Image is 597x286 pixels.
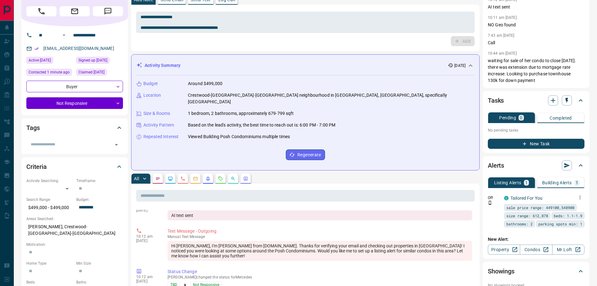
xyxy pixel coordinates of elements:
[26,162,47,172] h2: Criteria
[168,210,472,220] div: AI text sent
[143,110,170,117] p: Size & Rooms
[454,63,466,68] p: [DATE]
[143,92,161,99] p: Location
[488,57,584,84] p: waiting for sale of her condo to close [DATE]. there was extension due to mortgage rate increase....
[168,235,181,239] span: manual
[231,176,236,181] svg: Opportunities
[488,201,492,205] svg: Push Notification Only
[488,4,584,10] p: AI text sent
[136,279,158,283] p: [DATE]
[155,176,160,181] svg: Notes
[76,197,123,202] p: Budget:
[525,181,528,185] p: 1
[193,176,198,181] svg: Emails
[26,97,123,109] div: Not Responsive
[112,140,121,149] button: Open
[488,22,584,28] p: NO Geo found
[243,176,248,181] svg: Agent Actions
[510,196,542,201] a: Tailored For You
[286,149,325,160] button: Regenerate
[168,268,472,275] p: Status Change
[26,261,73,266] p: Home Type:
[520,245,552,255] a: Condos
[60,31,68,39] button: Open
[26,279,73,285] p: Beds:
[29,57,51,63] span: Active [DATE]
[143,133,179,140] p: Repeated Interest
[26,81,123,92] div: Buyer
[188,80,222,87] p: Around $499,000
[143,122,174,128] p: Activity Pattern
[188,92,474,105] p: Crestwood-[GEOGRAPHIC_DATA]-[GEOGRAPHIC_DATA] neighbourhood in [GEOGRAPHIC_DATA], [GEOGRAPHIC_DAT...
[488,51,517,56] p: 10:44 am [DATE]
[504,196,509,200] div: condos.ca
[136,275,158,279] p: 10:12 am
[76,178,123,184] p: Timeframe:
[136,234,158,239] p: 10:12 am
[188,122,335,128] p: Based on the lead's activity, the best time to reach out is: 6:00 PM - 7:00 PM
[26,159,123,174] div: Criteria
[26,242,123,247] p: Motivation:
[136,239,158,243] p: [DATE]
[76,57,123,66] div: Fri Dec 08 2017
[26,178,73,184] p: Actively Searching:
[76,69,123,78] div: Wed Aug 27 2025
[26,123,40,133] h2: Tags
[134,176,139,181] p: All
[26,69,73,78] div: Tue Sep 16 2025
[488,158,584,173] div: Alerts
[145,62,180,69] p: Activity Summary
[488,139,584,149] button: New Task
[26,57,73,66] div: Tue Aug 26 2025
[168,176,173,181] svg: Lead Browsing Activity
[488,266,514,276] h2: Showings
[488,40,584,46] p: Call
[26,6,56,16] span: Call
[494,181,521,185] p: Listing Alerts
[506,204,574,211] span: sale price range: 449100,548900
[136,60,474,71] div: Activity Summary[DATE]
[43,46,114,51] a: [EMAIL_ADDRESS][DOMAIN_NAME]
[188,133,290,140] p: Viewed Building Posh Condominiums multiple times
[538,221,582,227] span: parking spots min: 1
[488,126,584,135] p: No pending tasks
[78,69,104,75] span: Claimed [DATE]
[218,176,223,181] svg: Requests
[520,116,522,120] p: 0
[26,202,73,213] p: $499,000 - $499,000
[136,208,158,213] p: [DATE]
[168,228,472,235] p: Text Message - Outgoing
[552,245,584,255] a: Mr.Loft
[488,160,504,170] h2: Alerts
[205,176,211,181] svg: Listing Alerts
[506,221,533,227] span: bathrooms: 2
[78,57,107,63] span: Signed up [DATE]
[499,116,516,120] p: Pending
[542,181,572,185] p: Building Alerts
[488,195,500,201] p: Off
[26,197,73,202] p: Search Range:
[488,93,584,108] div: Tasks
[168,235,472,239] p: Text Message
[76,279,123,285] p: Baths:
[554,213,582,219] span: beds: 1.1-1.9
[488,95,504,105] h2: Tasks
[506,213,548,219] span: size range: 612,878
[26,120,123,135] div: Tags
[168,275,472,279] p: [PERSON_NAME] changed the status for Mercedes
[60,6,90,16] span: Email
[180,176,185,181] svg: Calls
[26,222,123,239] p: [PERSON_NAME], Crestwood-[GEOGRAPHIC_DATA]-[GEOGRAPHIC_DATA]
[76,261,123,266] p: Min Size:
[35,46,39,51] svg: Email Verified
[29,69,70,75] span: Contacted 1 minute ago
[488,236,584,243] p: New Alert:
[26,216,123,222] p: Areas Searched:
[488,15,517,20] p: 10:11 am [DATE]
[550,116,572,120] p: Completed
[488,245,520,255] a: Property
[143,80,158,87] p: Budget
[488,33,514,38] p: 7:43 am [DATE]
[168,241,472,261] div: Hi [PERSON_NAME], I'm [PERSON_NAME] from [DOMAIN_NAME]. Thanks for verifying your email and check...
[188,110,294,117] p: 1 bedroom, 2 bathrooms, approximately 679-799 sqft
